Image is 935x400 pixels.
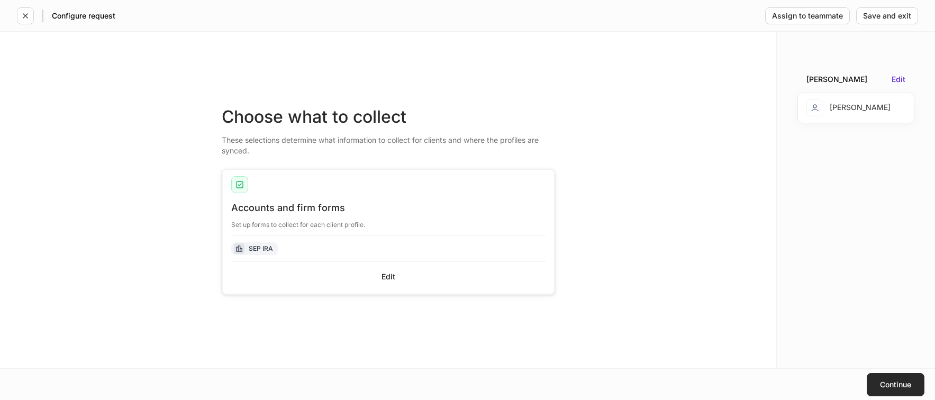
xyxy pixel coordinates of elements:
div: [PERSON_NAME] [806,74,867,85]
div: SEP IRA [249,243,273,253]
div: Choose what to collect [222,105,555,129]
div: Set up forms to collect for each client profile. [231,214,546,229]
button: Edit [231,268,546,285]
button: Continue [867,373,924,396]
button: Edit [892,76,905,83]
button: Save and exit [856,7,918,24]
div: These selections determine what information to collect for clients and where the profiles are syn... [222,129,555,156]
div: Accounts and firm forms [231,202,546,214]
button: Assign to teammate [765,7,850,24]
h5: Configure request [52,11,115,21]
div: [PERSON_NAME] [806,99,891,116]
div: Assign to teammate [772,12,843,20]
div: Save and exit [863,12,911,20]
div: Continue [880,381,911,388]
div: Edit [382,273,395,280]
